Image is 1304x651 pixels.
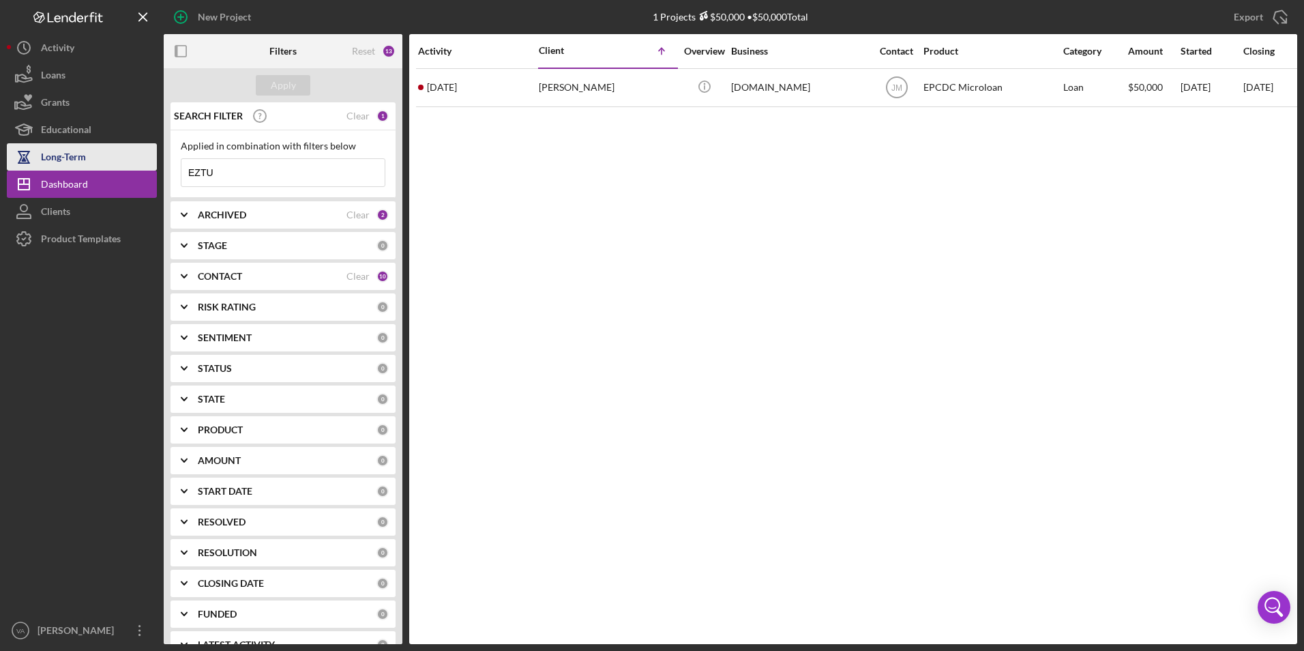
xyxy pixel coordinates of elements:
[1128,70,1179,106] div: $50,000
[269,46,297,57] b: Filters
[352,46,375,57] div: Reset
[731,70,868,106] div: [DOMAIN_NAME]
[923,70,1060,106] div: EPCDC Microloan
[198,455,241,466] b: AMOUNT
[198,609,237,620] b: FUNDED
[1181,46,1242,57] div: Started
[376,639,389,651] div: 0
[198,486,252,497] b: START DATE
[198,332,252,343] b: SENTIMENT
[198,424,243,435] b: PRODUCT
[376,393,389,405] div: 0
[1128,46,1179,57] div: Amount
[376,485,389,497] div: 0
[382,44,396,58] div: 13
[376,301,389,313] div: 0
[7,225,157,252] button: Product Templates
[41,171,88,201] div: Dashboard
[271,75,296,96] div: Apply
[7,89,157,116] button: Grants
[731,46,868,57] div: Business
[256,75,310,96] button: Apply
[376,209,389,221] div: 2
[696,11,745,23] div: $50,000
[376,424,389,436] div: 0
[181,141,385,151] div: Applied in combination with filters below
[7,143,157,171] button: Long-Term
[34,617,123,648] div: [PERSON_NAME]
[198,3,251,31] div: New Project
[7,116,157,143] button: Educational
[7,171,157,198] button: Dashboard
[198,240,227,251] b: STAGE
[7,61,157,89] button: Loans
[376,516,389,528] div: 0
[376,270,389,283] div: 10
[174,111,243,121] b: SEARCH FILTER
[653,11,808,23] div: 1 Projects • $50,000 Total
[16,627,25,635] text: VA
[41,143,86,174] div: Long-Term
[376,362,389,375] div: 0
[376,332,389,344] div: 0
[164,3,265,31] button: New Project
[376,240,389,252] div: 0
[376,608,389,620] div: 0
[346,111,370,121] div: Clear
[1063,70,1127,106] div: Loan
[7,198,157,225] button: Clients
[198,363,232,374] b: STATUS
[1234,3,1263,31] div: Export
[891,83,902,93] text: JM
[198,578,264,589] b: CLOSING DATE
[198,302,256,313] b: RISK RATING
[346,209,370,220] div: Clear
[376,454,389,467] div: 0
[7,34,157,61] button: Activity
[418,46,537,57] div: Activity
[41,34,74,65] div: Activity
[41,89,70,119] div: Grants
[198,639,275,650] b: LATEST ACTIVITY
[41,225,121,256] div: Product Templates
[539,70,675,106] div: [PERSON_NAME]
[871,46,922,57] div: Contact
[41,116,91,147] div: Educational
[376,110,389,122] div: 1
[376,577,389,590] div: 0
[198,394,225,405] b: STATE
[198,271,242,282] b: CONTACT
[346,271,370,282] div: Clear
[1063,46,1127,57] div: Category
[427,82,457,93] time: 2025-08-22 03:53
[1220,3,1297,31] button: Export
[198,547,257,558] b: RESOLUTION
[1181,70,1242,106] div: [DATE]
[198,209,246,220] b: ARCHIVED
[1243,81,1273,93] time: [DATE]
[1258,591,1290,624] div: Open Intercom Messenger
[923,46,1060,57] div: Product
[376,547,389,559] div: 0
[41,198,70,229] div: Clients
[539,45,607,56] div: Client
[198,517,246,527] b: RESOLVED
[679,46,730,57] div: Overview
[7,617,157,644] button: VA[PERSON_NAME]
[41,61,65,92] div: Loans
